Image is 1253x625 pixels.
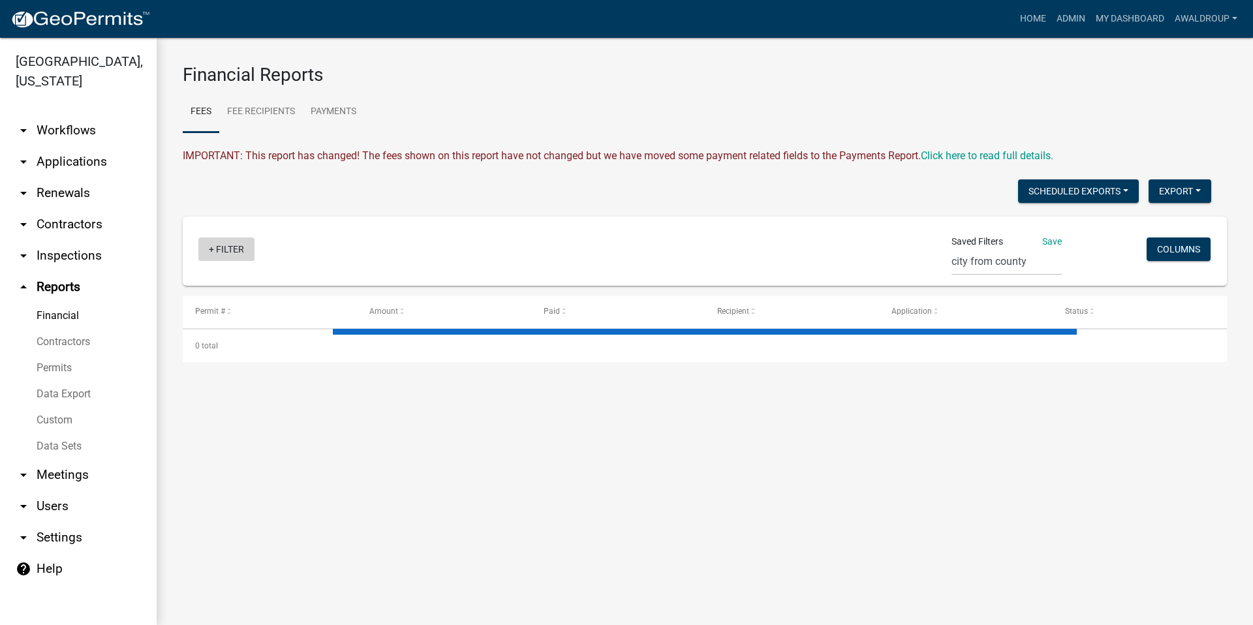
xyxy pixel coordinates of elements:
a: awaldroup [1169,7,1243,31]
span: Status [1065,307,1088,316]
span: Amount [369,307,398,316]
i: arrow_drop_down [16,248,31,264]
a: + Filter [198,237,255,261]
i: arrow_drop_down [16,123,31,138]
a: Admin [1051,7,1091,31]
button: Columns [1147,237,1211,261]
wm-modal-confirm: Upcoming Changes to Daily Fees Report [921,149,1053,162]
datatable-header-cell: Application [879,296,1053,328]
i: arrow_drop_down [16,185,31,201]
span: Paid [544,307,560,316]
div: IMPORTANT: This report has changed! The fees shown on this report have not changed but we have mo... [183,148,1227,164]
span: Saved Filters [951,235,1003,249]
i: arrow_drop_down [16,217,31,232]
datatable-header-cell: Paid [531,296,705,328]
i: arrow_drop_down [16,154,31,170]
div: 0 total [183,329,1227,362]
i: arrow_drop_down [16,530,31,545]
span: Application [891,307,932,316]
datatable-header-cell: Amount [357,296,531,328]
a: My Dashboard [1091,7,1169,31]
button: Scheduled Exports [1018,179,1139,203]
a: Home [1015,7,1051,31]
span: Recipient [717,307,749,316]
datatable-header-cell: Recipient [705,296,879,328]
datatable-header-cell: Permit # [183,296,357,328]
a: Save [1042,236,1062,247]
a: Fees [183,91,219,133]
i: arrow_drop_up [16,279,31,295]
datatable-header-cell: Status [1053,296,1227,328]
button: Export [1149,179,1211,203]
i: arrow_drop_down [16,498,31,514]
h3: Financial Reports [183,64,1227,86]
a: Payments [303,91,364,133]
i: help [16,561,31,577]
a: Fee Recipients [219,91,303,133]
i: arrow_drop_down [16,467,31,483]
a: Click here to read full details. [921,149,1053,162]
span: Permit # [195,307,225,316]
